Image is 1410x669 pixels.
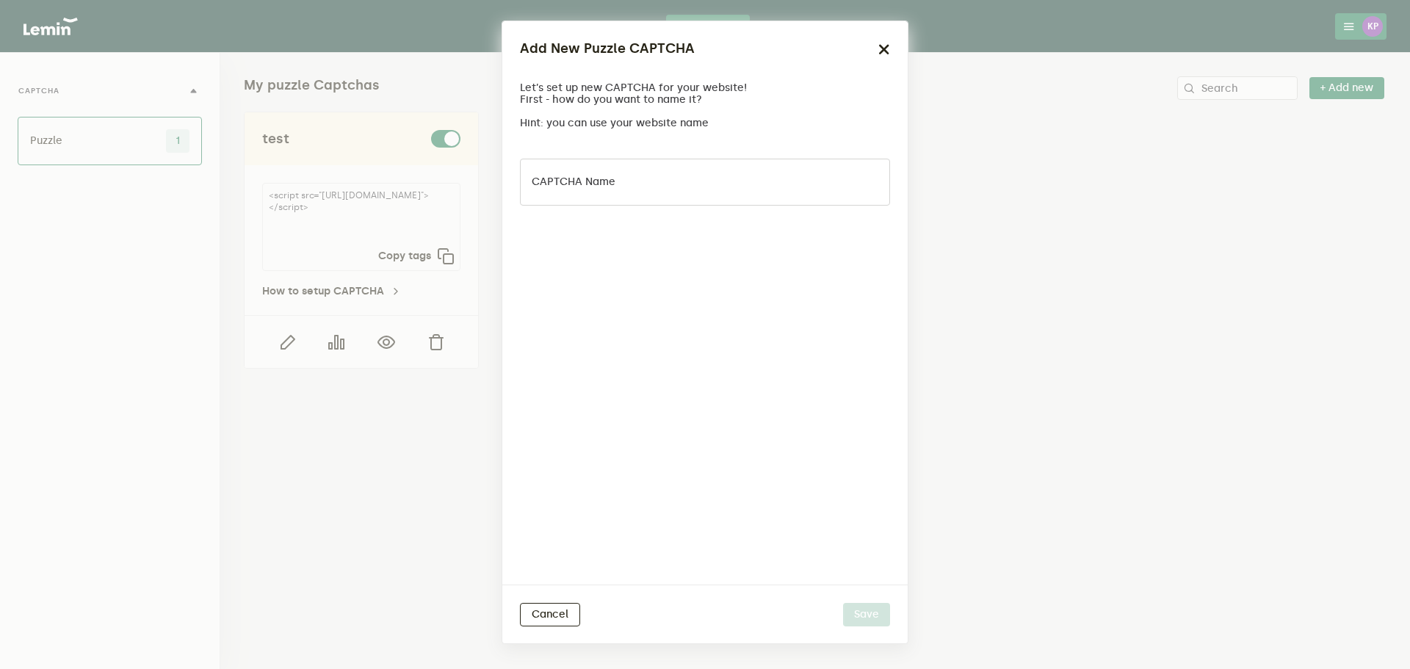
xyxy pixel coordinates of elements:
input: CAPTCHA name [520,159,890,206]
p: Let’s set up new CAPTCHA for your website! First - how do you want to name it? Hint: you can use ... [520,82,747,129]
button: Save [843,603,890,626]
button: Cancel [520,603,580,626]
h2: Add New Puzzle CAPTCHA [520,39,695,59]
label: CAPTCHA name [532,176,615,188]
